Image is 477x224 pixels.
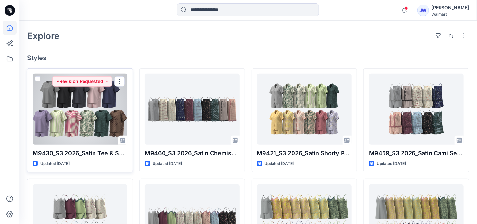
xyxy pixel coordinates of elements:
[153,160,182,167] p: Updated [DATE]
[432,4,469,12] div: [PERSON_NAME]
[33,74,127,145] a: M9430_S3 2026_Satin Tee & Short Set _Midpoint
[432,12,469,16] div: Walmart
[40,160,70,167] p: Updated [DATE]
[265,160,294,167] p: Updated [DATE]
[145,149,240,158] p: M9460_S3 2026_Satin Chemise Opt 2_Midpoint
[369,74,464,145] a: M9459_S3 2026_Satin Cami Set Opt 2_Midpoint
[369,149,464,158] p: M9459_S3 2026_Satin Cami Set Opt 2_Midpoint
[377,160,406,167] p: Updated [DATE]
[257,149,352,158] p: M9421_S3 2026_Satin Shorty PJ_Midpoint
[27,54,469,62] h4: Styles
[27,31,60,41] h2: Explore
[145,74,240,145] a: M9460_S3 2026_Satin Chemise Opt 2_Midpoint
[257,74,352,145] a: M9421_S3 2026_Satin Shorty PJ_Midpoint
[33,149,127,158] p: M9430_S3 2026_Satin Tee & Short Set _Midpoint
[417,5,429,16] div: JW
